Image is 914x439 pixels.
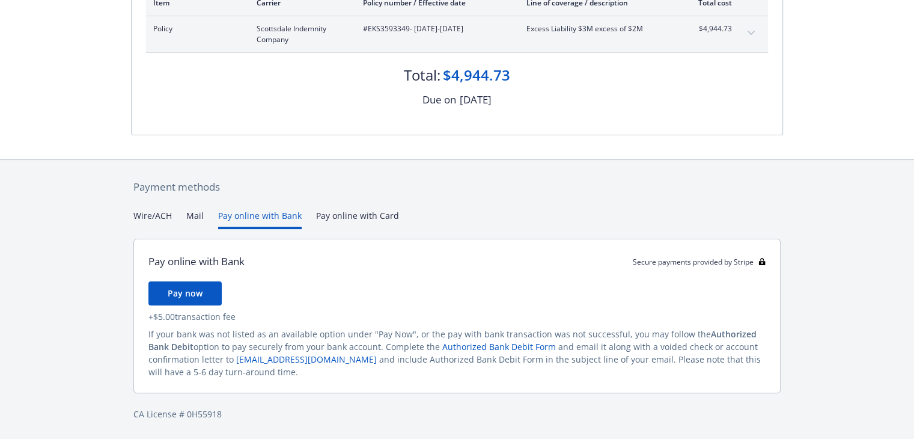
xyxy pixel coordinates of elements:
div: + $5.00 transaction fee [148,310,766,323]
a: [EMAIL_ADDRESS][DOMAIN_NAME] [236,354,377,365]
button: Pay online with Card [316,209,399,229]
div: PolicyScottsdale Indemnity Company#EKS3593349- [DATE]-[DATE]Excess Liability $3M excess of $2M$4,... [146,16,768,52]
span: Scottsdale Indemnity Company [257,23,344,45]
div: Payment methods [133,179,781,195]
span: #EKS3593349 - [DATE]-[DATE] [363,23,507,34]
button: Pay online with Bank [218,209,302,229]
span: Pay now [168,287,203,299]
div: CA License # 0H55918 [133,408,781,420]
div: $4,944.73 [443,65,510,85]
div: Pay online with Bank [148,254,245,269]
button: Wire/ACH [133,209,172,229]
div: Secure payments provided by Stripe [633,257,766,267]
span: Authorized Bank Debit [148,328,757,352]
div: Due on [422,92,456,108]
div: If your bank was not listed as an available option under "Pay Now", or the pay with bank transact... [148,328,766,378]
div: Total: [404,65,440,85]
button: expand content [742,23,761,43]
span: Excess Liability $3M excess of $2M [526,23,668,34]
span: Policy [153,23,237,34]
div: [DATE] [460,92,492,108]
a: Authorized Bank Debit Form [442,341,556,352]
button: Mail [186,209,204,229]
button: Pay now [148,281,222,305]
span: $4,944.73 [687,23,732,34]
